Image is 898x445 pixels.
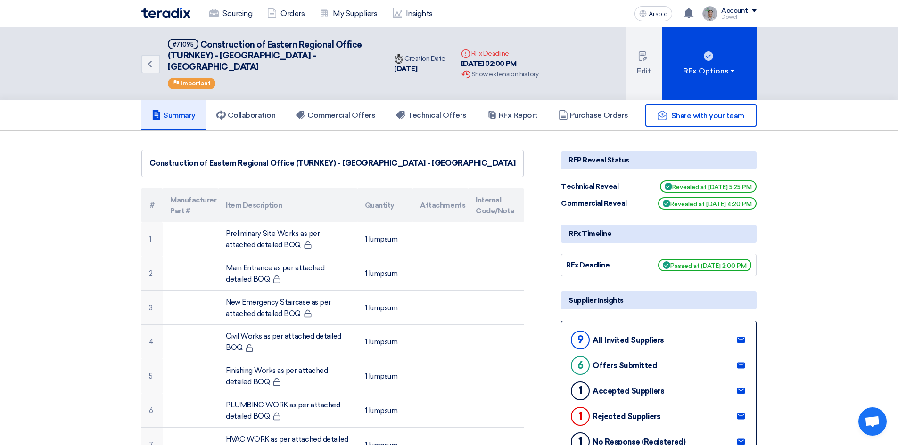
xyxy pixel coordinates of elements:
button: RFx Options [662,27,757,100]
font: Main Entrance as per attached detailed BOQ [226,264,324,283]
font: 5 [149,372,153,380]
font: Construction of Eastern Regional Office (TURNKEY) - [GEOGRAPHIC_DATA] - [GEOGRAPHIC_DATA] [149,159,515,168]
button: Edit [626,27,662,100]
font: Technical Offers [407,111,466,120]
font: 3 [149,304,153,312]
a: Orders [260,3,312,24]
font: Civil Works as per attached detailed BOQ [226,332,341,352]
font: RFx Deadline [566,261,610,269]
a: Summary [141,100,206,130]
font: Rejected Suppliers [593,412,660,421]
font: RFx Timeline [568,229,611,238]
font: 1 lumpsum [365,269,398,278]
font: Manufacturer Part # [170,195,216,215]
font: # [150,201,155,210]
font: Creation Date [404,55,445,63]
font: New Emergency Staircase as per attached detailed BOQ [226,298,331,318]
a: RFx Report [477,100,548,130]
font: RFx Options [683,66,729,75]
font: RFP Reveal Status [568,156,629,164]
font: Supplier Insights [568,296,624,305]
font: Revealed at [DATE] 5:25 PM [672,184,752,191]
font: Revealed at [DATE] 4:20 PM [670,201,752,208]
font: Show extension history [471,70,538,78]
font: My Suppliers [333,9,377,18]
font: Offers Submitted [593,361,657,370]
font: Collaboration [228,111,276,120]
font: Dowel [721,14,737,20]
font: RFx Deadline [471,49,509,57]
font: Important [181,80,211,87]
font: Commercial Reveal [561,199,627,208]
font: 1 lumpsum [365,304,398,312]
font: Item Description [226,201,282,210]
font: 1 [149,235,151,243]
font: Finishing Works as per attached detailed BOQ [226,366,328,386]
font: 1 [578,410,583,422]
font: Technical Reveal [561,182,618,191]
img: IMG_1753965247717.jpg [702,6,717,21]
font: Commercial Offers [307,111,375,120]
a: Insights [385,3,440,24]
font: All Invited Suppliers [593,336,664,345]
font: RFx Report [499,111,538,120]
a: Technical Offers [386,100,477,130]
font: 1 [578,384,583,397]
font: Sourcing [222,9,252,18]
img: Teradix logo [141,8,190,18]
font: Attachments [420,201,465,210]
font: Quantity [365,201,395,210]
h5: Construction of Eastern Regional Office (TURNKEY) - Nakheel Mall - Dammam [168,39,375,73]
font: Internal Code/Note [476,195,515,215]
font: Arabic [649,10,667,18]
a: Purchase Orders [548,100,639,130]
font: [DATE] 02:00 PM [461,59,517,68]
font: Insights [406,9,433,18]
a: Commercial Offers [286,100,386,130]
font: 1 lumpsum [365,372,398,380]
font: 1 lumpsum [365,338,398,346]
font: Preliminary Site Works as per attached detailed BOQ [226,229,320,249]
font: 1 lumpsum [365,406,398,415]
font: 2 [149,269,153,278]
div: Open chat [858,407,887,436]
font: 1 lumpsum [365,235,398,243]
font: Edit [637,66,651,75]
font: [DATE] [394,65,417,73]
a: My Suppliers [312,3,385,24]
font: #71095 [173,41,194,48]
button: Arabic [634,6,672,21]
font: Construction of Eastern Regional Office (TURNKEY) - [GEOGRAPHIC_DATA] - [GEOGRAPHIC_DATA] [168,40,362,72]
font: Orders [280,9,305,18]
font: 9 [577,333,584,346]
font: Share with your team [671,111,744,120]
font: Accepted Suppliers [593,387,664,396]
font: 6 [149,406,153,415]
font: Summary [163,111,196,120]
font: Account [721,7,748,15]
font: 6 [577,359,584,372]
font: 4 [149,338,154,346]
a: Collaboration [206,100,286,130]
a: Sourcing [202,3,260,24]
font: Passed at [DATE] 2:00 PM [670,262,747,269]
font: PLUMBING WORK as per attached detailed BOQ [226,401,340,421]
